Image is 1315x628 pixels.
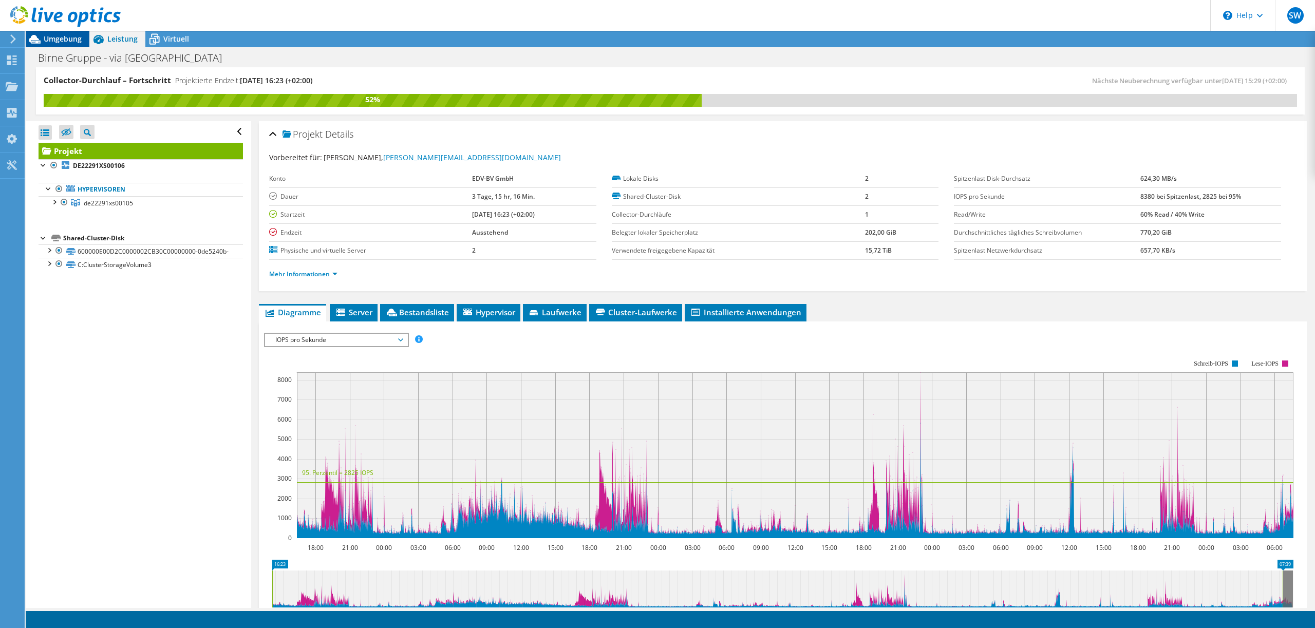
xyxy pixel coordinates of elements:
[264,307,321,317] span: Diagramme
[1027,543,1043,552] text: 09:00
[39,196,243,210] a: de22291xs00105
[513,543,529,552] text: 12:00
[865,174,869,183] b: 2
[39,143,243,159] a: Projekt
[39,244,243,258] a: 600000E00D2C0000002CB30C00000000-0de5240b-
[39,183,243,196] a: Hypervisoren
[479,543,495,552] text: 09:00
[821,543,837,552] text: 15:00
[594,307,677,317] span: Cluster-Laufwerke
[107,34,138,44] span: Leistung
[175,75,312,86] h4: Projektierte Endzeit:
[462,307,515,317] span: Hypervisor
[1140,210,1205,219] b: 60% Read / 40% Write
[445,543,461,552] text: 06:00
[1130,543,1146,552] text: 18:00
[865,228,896,237] b: 202,00 GiB
[1194,360,1229,367] text: Schreib-IOPS
[277,434,292,443] text: 5000
[308,543,324,552] text: 18:00
[612,174,865,184] label: Lokale Disks
[954,245,1140,256] label: Spitzenlast Netzwerkdurchsatz
[1096,543,1112,552] text: 15:00
[1287,7,1304,24] span: SW
[39,159,243,173] a: DE22291XS00106
[277,395,292,404] text: 7000
[753,543,769,552] text: 09:00
[39,258,243,271] a: C:ClusterStorageVolume3
[1198,543,1214,552] text: 00:00
[1233,543,1249,552] text: 03:00
[44,34,82,44] span: Umgebung
[84,199,133,207] span: de22291xs00105
[612,245,865,256] label: Verwendete freigegebene Kapazität
[277,474,292,483] text: 3000
[1061,543,1077,552] text: 12:00
[277,454,292,463] text: 4000
[240,75,312,85] span: [DATE] 16:23 (+02:00)
[472,228,508,237] b: Ausstehend
[163,34,189,44] span: Virtuell
[954,174,1140,184] label: Spitzenlast Disk-Durchsatz
[1267,543,1283,552] text: 06:00
[277,494,292,503] text: 2000
[1164,543,1180,552] text: 21:00
[924,543,940,552] text: 00:00
[954,227,1140,238] label: Durchschnittliches tägliches Schreibvolumen
[650,543,666,552] text: 00:00
[385,307,449,317] span: Bestandsliste
[865,192,869,201] b: 2
[270,334,402,346] span: IOPS pro Sekunde
[335,307,372,317] span: Server
[44,94,702,105] div: 52%
[616,543,632,552] text: 21:00
[73,161,125,170] b: DE22291XS00106
[612,192,865,202] label: Shared-Cluster-Disk
[685,543,701,552] text: 03:00
[1252,360,1279,367] text: Lese-IOPS
[472,192,535,201] b: 3 Tage, 15 hr, 16 Min.
[612,227,865,238] label: Belegter lokaler Speicherplatz
[1222,76,1287,85] span: [DATE] 15:29 (+02:00)
[1223,11,1232,20] svg: \n
[787,543,803,552] text: 12:00
[33,52,238,64] h1: Birne Gruppe - via [GEOGRAPHIC_DATA]
[288,534,292,542] text: 0
[1140,174,1177,183] b: 624,30 MB/s
[1140,228,1172,237] b: 770,20 GiB
[269,153,322,162] label: Vorbereitet für:
[865,210,869,219] b: 1
[63,232,243,244] div: Shared-Cluster-Disk
[302,468,373,477] text: 95. Perzentil = 2825 IOPS
[269,227,472,238] label: Endzeit
[269,210,472,220] label: Startzeit
[954,192,1140,202] label: IOPS pro Sekunde
[277,513,292,522] text: 1000
[954,210,1140,220] label: Read/Write
[277,375,292,384] text: 8000
[325,128,353,140] span: Details
[719,543,735,552] text: 06:00
[324,153,561,162] span: [PERSON_NAME],
[342,543,358,552] text: 21:00
[612,210,865,220] label: Collector-Durchläufe
[528,307,581,317] span: Laufwerke
[283,129,323,140] span: Projekt
[383,153,561,162] a: [PERSON_NAME][EMAIL_ADDRESS][DOMAIN_NAME]
[269,245,472,256] label: Physische und virtuelle Server
[376,543,392,552] text: 00:00
[277,415,292,424] text: 6000
[269,192,472,202] label: Dauer
[472,210,535,219] b: [DATE] 16:23 (+02:00)
[865,246,892,255] b: 15,72 TiB
[472,174,514,183] b: EDV-BV GmbH
[993,543,1009,552] text: 06:00
[472,246,476,255] b: 2
[890,543,906,552] text: 21:00
[1140,192,1241,201] b: 8380 bei Spitzenlast, 2825 bei 95%
[581,543,597,552] text: 18:00
[269,174,472,184] label: Konto
[690,307,801,317] span: Installierte Anwendungen
[1140,246,1175,255] b: 657,70 KB/s
[269,270,337,278] a: Mehr Informationen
